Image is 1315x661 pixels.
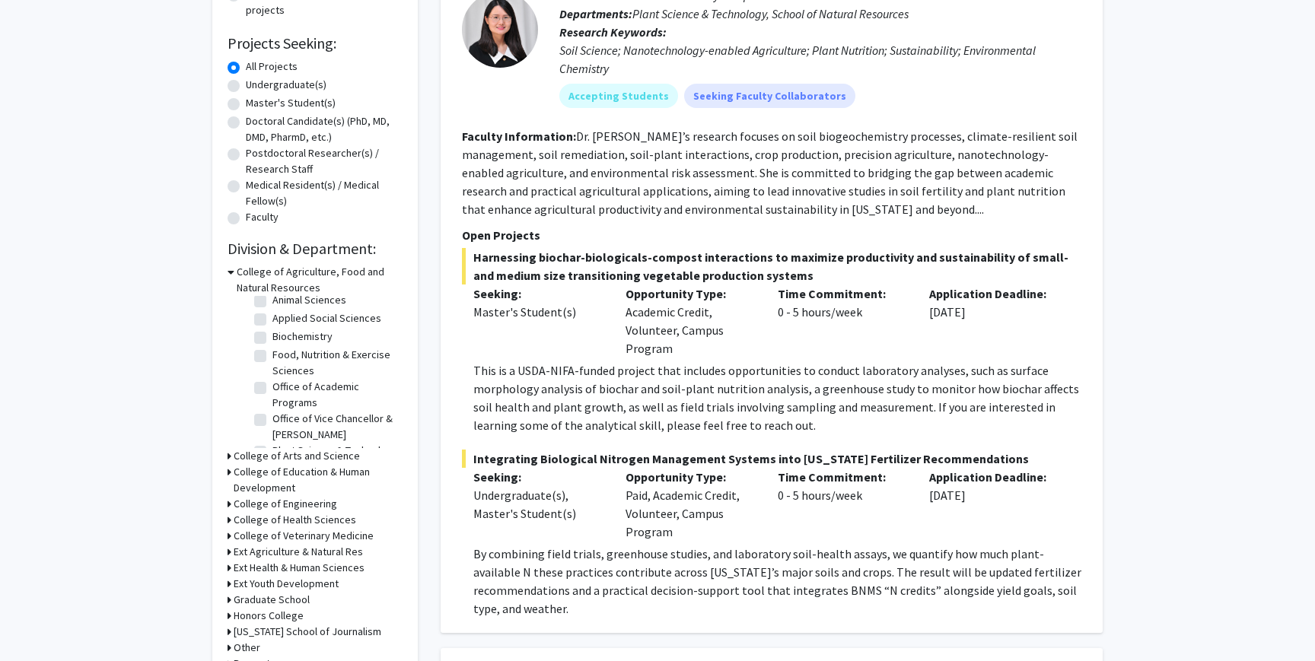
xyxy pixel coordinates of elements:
[626,284,755,303] p: Opportunity Type:
[234,624,381,640] h3: [US_STATE] School of Journalism
[473,468,603,486] p: Seeking:
[234,592,310,608] h3: Graduate School
[246,77,326,93] label: Undergraduate(s)
[626,468,755,486] p: Opportunity Type:
[559,6,632,21] b: Departments:
[234,544,363,560] h3: Ext Agriculture & Natural Res
[778,284,907,303] p: Time Commitment:
[272,347,399,379] label: Food, Nutrition & Exercise Sciences
[234,512,356,528] h3: College of Health Sciences
[234,496,337,512] h3: College of Engineering
[632,6,909,21] span: Plant Science & Technology, School of Natural Resources
[234,464,403,496] h3: College of Education & Human Development
[246,145,403,177] label: Postdoctoral Researcher(s) / Research Staff
[559,41,1081,78] div: Soil Science; Nanotechnology-enabled Agriculture; Plant Nutrition; Sustainability; Environmental ...
[473,361,1081,434] p: This is a USDA-NIFA-funded project that includes opportunities to conduct laboratory analyses, su...
[234,576,339,592] h3: Ext Youth Development
[246,177,403,209] label: Medical Resident(s) / Medical Fellow(s)
[234,448,360,464] h3: College of Arts and Science
[766,468,919,541] div: 0 - 5 hours/week
[462,248,1081,284] span: Harnessing biochar-biologicals-compost interactions to maximize productivity and sustainability o...
[246,113,403,145] label: Doctoral Candidate(s) (PhD, MD, DMD, PharmD, etc.)
[473,303,603,321] div: Master's Student(s)
[929,284,1059,303] p: Application Deadline:
[272,443,398,459] label: Plant Science & Technology
[559,84,678,108] mat-chip: Accepting Students
[473,486,603,523] div: Undergraduate(s), Master's Student(s)
[462,450,1081,468] span: Integrating Biological Nitrogen Management Systems into [US_STATE] Fertilizer Recommendations
[237,264,403,296] h3: College of Agriculture, Food and Natural Resources
[918,468,1070,541] div: [DATE]
[272,379,399,411] label: Office of Academic Programs
[246,95,336,111] label: Master's Student(s)
[272,411,399,443] label: Office of Vice Chancellor & [PERSON_NAME]
[473,545,1081,618] p: By combining field trials, greenhouse studies, and laboratory soil-health assays, we quantify how...
[462,226,1081,244] p: Open Projects
[272,292,346,308] label: Animal Sciences
[11,593,65,650] iframe: Chat
[614,468,766,541] div: Paid, Academic Credit, Volunteer, Campus Program
[272,329,333,345] label: Biochemistry
[246,59,298,75] label: All Projects
[473,284,603,303] p: Seeking:
[228,240,403,258] h2: Division & Department:
[614,284,766,358] div: Academic Credit, Volunteer, Campus Program
[462,129,1078,217] fg-read-more: Dr. [PERSON_NAME]’s research focuses on soil biogeochemistry processes, climate-resilient soil ma...
[684,84,855,108] mat-chip: Seeking Faculty Collaborators
[918,284,1070,358] div: [DATE]
[234,560,365,576] h3: Ext Health & Human Sciences
[929,468,1059,486] p: Application Deadline:
[559,24,667,40] b: Research Keywords:
[272,310,381,326] label: Applied Social Sciences
[246,209,279,225] label: Faculty
[234,608,304,624] h3: Honors College
[462,129,576,144] b: Faculty Information:
[228,34,403,52] h2: Projects Seeking:
[766,284,919,358] div: 0 - 5 hours/week
[234,640,260,656] h3: Other
[234,528,374,544] h3: College of Veterinary Medicine
[778,468,907,486] p: Time Commitment:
